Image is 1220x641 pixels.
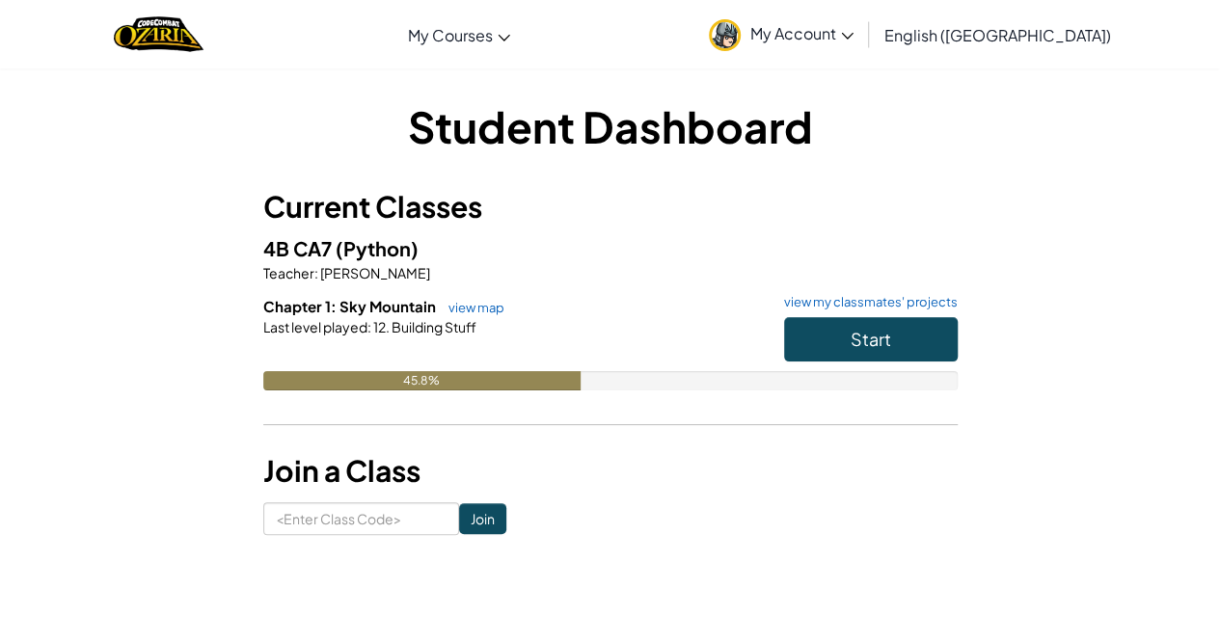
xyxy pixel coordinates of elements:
span: Teacher [263,264,314,281]
a: view my classmates' projects [774,296,958,308]
span: Start [851,328,891,350]
a: My Courses [398,9,520,61]
span: : [314,264,318,281]
span: Last level played [263,318,367,335]
h1: Student Dashboard [263,96,958,156]
button: Start [784,317,958,361]
a: view map [439,300,504,315]
a: Ozaria by CodeCombat logo [114,14,203,54]
h3: Current Classes [263,185,958,228]
span: My Account [750,23,854,43]
span: English ([GEOGRAPHIC_DATA]) [884,25,1111,45]
span: : [367,318,371,335]
span: Chapter 1: Sky Mountain [263,297,439,315]
img: avatar [709,19,741,51]
a: English ([GEOGRAPHIC_DATA]) [875,9,1121,61]
img: Home [114,14,203,54]
a: My Account [699,4,863,65]
span: My Courses [408,25,493,45]
h3: Join a Class [263,449,958,493]
span: Building Stuff [390,318,476,335]
input: <Enter Class Code> [263,502,459,535]
input: Join [459,503,506,534]
span: 12. [371,318,390,335]
div: 45.8% [263,371,582,390]
span: [PERSON_NAME] [318,264,430,281]
span: 4B CA7 [263,236,336,260]
span: (Python) [336,236,419,260]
